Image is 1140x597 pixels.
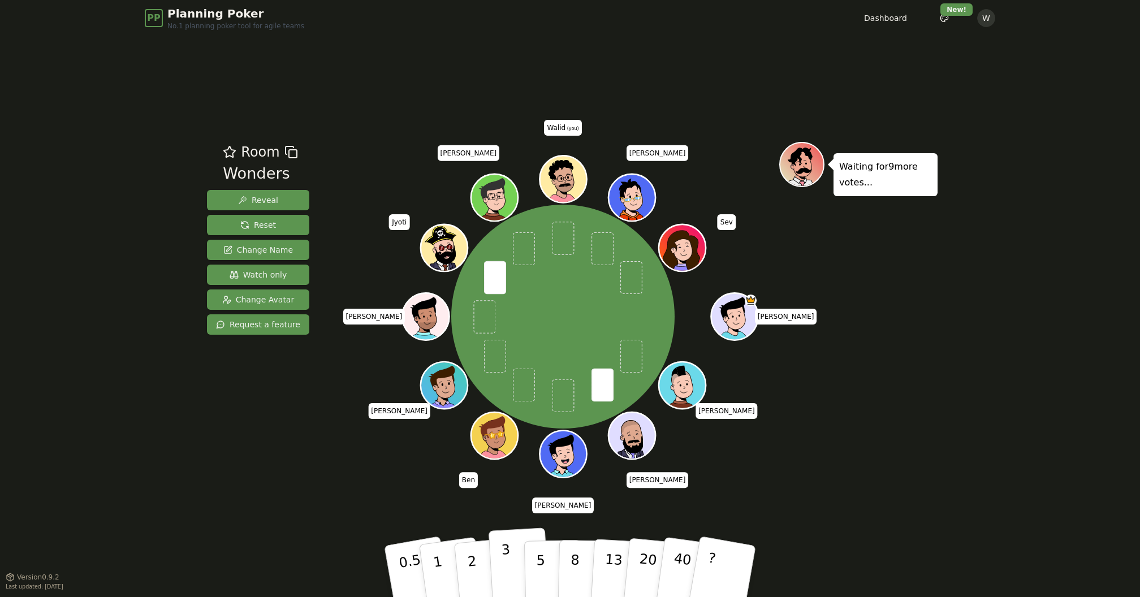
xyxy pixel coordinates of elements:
span: No.1 planning poker tool for agile teams [167,21,304,31]
span: PP [147,11,160,25]
div: New! [940,3,973,16]
span: Click to change your name [532,497,594,513]
button: Add as favourite [223,142,236,162]
div: Wonders [223,162,297,185]
button: Request a feature [207,314,309,335]
span: Click to change your name [627,472,689,488]
button: Change Avatar [207,289,309,310]
a: PPPlanning PokerNo.1 planning poker tool for agile teams [145,6,304,31]
span: Version 0.9.2 [17,573,59,582]
button: Watch only [207,265,309,285]
button: Click to change your avatar [541,157,585,201]
span: Julin Patel is the host [745,295,757,306]
span: Click to change your name [544,120,581,136]
span: Request a feature [216,319,300,330]
button: Version0.9.2 [6,573,59,582]
span: Room [241,142,279,162]
span: Click to change your name [343,309,405,325]
span: Reveal [238,194,278,206]
span: Planning Poker [167,6,304,21]
span: Click to change your name [459,472,478,488]
span: Click to change your name [718,214,736,230]
span: Click to change your name [696,403,758,419]
a: Dashboard [864,12,907,24]
button: Change Name [207,240,309,260]
button: Reveal [207,190,309,210]
span: Click to change your name [755,309,817,325]
span: Watch only [230,269,287,280]
button: New! [934,8,955,28]
button: W [977,9,995,27]
span: (you) [565,126,579,131]
span: Click to change your name [627,145,689,161]
span: Reset [240,219,276,231]
span: Click to change your name [389,214,409,230]
span: Change Avatar [222,294,295,305]
span: Last updated: [DATE] [6,583,63,590]
span: Click to change your name [438,145,500,161]
span: Click to change your name [368,403,430,419]
p: Waiting for 9 more votes... [839,159,932,191]
button: Reset [207,215,309,235]
span: Change Name [223,244,293,256]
